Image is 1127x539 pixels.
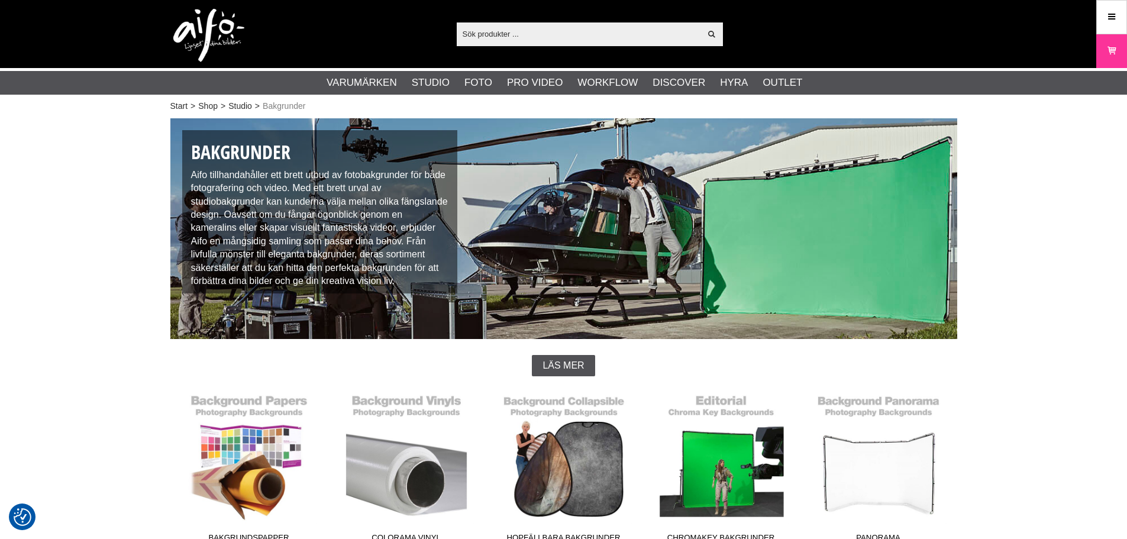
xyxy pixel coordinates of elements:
a: Studio [412,75,450,91]
a: Workflow [577,75,638,91]
a: Foto [464,75,492,91]
a: Hyra [720,75,748,91]
span: > [221,100,225,112]
img: Revisit consent button [14,508,31,526]
img: Studiobakgrunder - Fotobakgrunder [170,118,957,339]
a: Pro Video [507,75,563,91]
input: Sök produkter ... [457,25,701,43]
a: Studio [228,100,252,112]
a: Shop [198,100,218,112]
span: > [190,100,195,112]
a: Varumärken [327,75,397,91]
a: Discover [653,75,705,91]
a: Outlet [763,75,802,91]
a: Start [170,100,188,112]
span: Bakgrunder [263,100,305,112]
button: Samtyckesinställningar [14,506,31,528]
div: Aifo tillhandahåller ett brett utbud av fotobakgrunder för både fotografering och video. Med ett ... [182,130,458,293]
span: > [255,100,260,112]
h1: Bakgrunder [191,139,449,166]
img: logo.png [173,9,244,62]
span: Läs mer [542,360,584,371]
